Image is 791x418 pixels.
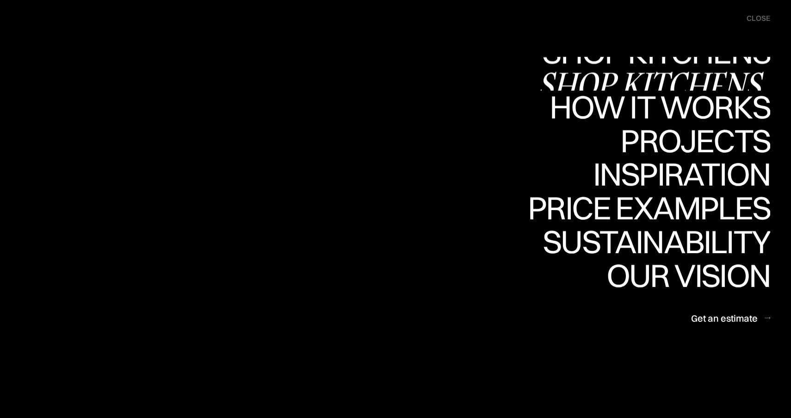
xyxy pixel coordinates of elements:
[580,158,770,190] div: Inspiration
[747,13,770,24] div: close
[528,192,770,225] a: Price examplesPrice examples
[580,190,770,223] div: Inspiration
[538,57,770,91] a: Shop KitchensShop Kitchens
[535,225,770,258] div: Sustainability
[737,9,770,28] div: menu
[599,259,770,292] div: Our vision
[535,225,770,259] a: SustainabilitySustainability
[599,259,770,293] a: Our visionOur vision
[580,158,770,192] a: InspirationInspiration
[535,258,770,290] div: Sustainability
[547,123,770,156] div: How it works
[620,124,770,158] a: ProjectsProjects
[547,91,770,125] a: How it worksHow it works
[528,224,770,256] div: Price examples
[620,156,770,189] div: Projects
[620,124,770,156] div: Projects
[547,91,770,123] div: How it works
[599,292,770,324] div: Our vision
[691,306,770,329] a: Get an estimate
[528,192,770,224] div: Price examples
[691,312,758,324] div: Get an estimate
[538,68,770,100] div: Shop Kitchens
